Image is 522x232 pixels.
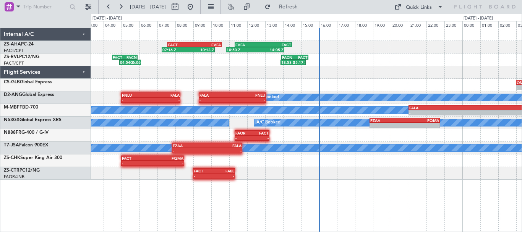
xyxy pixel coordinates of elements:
a: ZS-CHKSuper King Air 300 [4,156,62,160]
div: FACT [295,55,307,60]
div: 16:00 [319,21,337,28]
div: 22:00 [426,21,444,28]
div: - [232,98,265,102]
div: FACN [125,55,137,60]
div: - [152,161,183,165]
div: 10:50 Z [227,47,255,52]
div: 06:06 Z [130,60,140,65]
div: FACT [263,42,291,47]
span: ZS-RVL [4,55,19,59]
a: ZS-CTRPC12/NG [4,168,40,173]
div: - [409,110,501,115]
a: D2-ANGGlobal Express [4,92,54,97]
div: - [252,136,269,140]
div: 20:00 [391,21,409,28]
button: Quick Links [391,1,447,13]
div: FNLU [232,93,265,97]
div: - [207,148,242,153]
div: FVFA [235,42,263,47]
div: 06:00 [139,21,157,28]
div: FALA [207,143,242,148]
div: FACT [168,42,195,47]
div: FVFA [195,42,221,47]
a: CS-GLBGlobal Express [4,80,52,84]
div: 21:00 [409,21,427,28]
div: FACT [122,156,152,161]
div: 09:00 [193,21,211,28]
div: 10:00 [211,21,229,28]
div: - [405,123,439,128]
button: Refresh [261,1,307,13]
a: M-MBFFBD-700 [4,105,38,110]
div: 07:16 Z [162,47,188,52]
div: 02:00 [498,21,516,28]
div: FALA [151,93,180,97]
span: N888FR [4,130,21,135]
div: - [235,136,252,140]
span: M-MBFF [4,105,22,110]
div: 01:00 [480,21,498,28]
div: 13:53 Z [281,60,293,65]
span: CS-GLB [4,80,20,84]
span: ZS-AHA [4,42,21,47]
div: 08:00 [175,21,193,28]
div: - [173,148,207,153]
div: 14:00 [283,21,301,28]
div: 00:00 [462,21,480,28]
div: FQMA [152,156,183,161]
div: 10:13 Z [188,47,214,52]
div: 19:00 [373,21,391,28]
div: 11:00 [229,21,247,28]
a: ZS-RVLPC12/NG [4,55,39,59]
div: 04:00 [104,21,122,28]
div: FAOR [235,131,252,135]
div: 05:00 [122,21,139,28]
div: A/C Booked [255,92,279,103]
div: - [122,161,152,165]
div: 04:54 Z [120,60,130,65]
div: FABL [214,169,234,173]
div: - [214,174,234,178]
a: N888FRG-400 / G-IV [4,130,49,135]
div: - [194,174,214,178]
span: Refresh [272,4,305,10]
div: - [199,98,232,102]
div: 07:00 [157,21,175,28]
a: FAOR/JNB [4,174,24,180]
span: N53GX [4,118,19,122]
div: FNLU [122,93,151,97]
div: 17:00 [337,21,355,28]
div: [DATE] - [DATE] [92,15,122,22]
div: FZAA [370,118,405,123]
div: FALA [409,105,501,110]
div: [DATE] - [DATE] [464,15,493,22]
span: T7-JSA [4,143,19,148]
div: 18:00 [355,21,373,28]
div: FALA [199,93,232,97]
input: Trip Number [23,1,67,13]
div: FACT [252,131,269,135]
div: FACT [113,55,125,60]
div: - [151,98,180,102]
a: FACT/CPT [4,48,24,54]
a: ZS-AHAPC-24 [4,42,34,47]
div: 14:05 Z [255,47,284,52]
div: Quick Links [406,4,432,11]
div: - [370,123,405,128]
div: FZAA [173,143,207,148]
div: FACN [282,55,295,60]
div: 03:00 [86,21,104,28]
div: 23:00 [444,21,462,28]
span: ZS-CTR [4,168,19,173]
div: A/C Booked [256,117,280,128]
div: 12:00 [247,21,265,28]
div: - [122,98,151,102]
span: [DATE] - [DATE] [130,3,166,10]
span: D2-ANG [4,92,22,97]
a: N53GXGlobal Express XRS [4,118,62,122]
a: FACT/CPT [4,60,24,66]
div: 13:00 [265,21,283,28]
div: FQMA [405,118,439,123]
a: T7-JSAFalcon 900EX [4,143,48,148]
div: 15:17 Z [293,60,305,65]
